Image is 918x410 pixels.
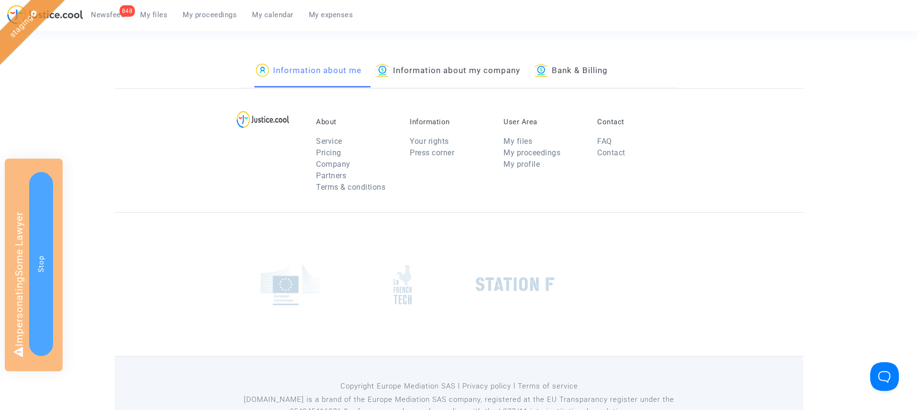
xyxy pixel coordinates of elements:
[8,13,34,40] a: staging
[91,11,125,19] span: Newsfeed
[29,172,53,356] button: Stop
[376,55,520,87] a: Information about my company
[597,137,612,146] a: FAQ
[183,11,237,19] span: My proceedings
[244,8,301,22] a: My calendar
[256,55,361,87] a: Information about me
[476,277,555,291] img: stationf.png
[316,148,341,157] a: Pricing
[503,148,560,157] a: My proceedings
[393,264,412,305] img: french_tech.png
[597,118,677,126] p: Contact
[535,64,548,77] img: icon-banque.svg
[316,183,385,192] a: Terms & conditions
[376,64,389,77] img: icon-banque.svg
[237,111,290,128] img: logo-lg.svg
[252,11,294,19] span: My calendar
[535,55,608,87] a: Bank & Billing
[503,137,532,146] a: My files
[316,160,350,169] a: Company
[309,11,353,19] span: My expenses
[261,264,320,305] img: europe_commision.png
[870,362,899,391] iframe: Help Scout Beacon - Open
[37,256,45,272] span: Stop
[256,64,269,77] img: icon-passager.svg
[503,118,583,126] p: User Area
[410,137,449,146] a: Your rights
[7,5,83,24] img: jc-logo.svg
[241,380,677,392] p: Copyright Europe Mediation SAS l Privacy policy l Terms of service
[175,8,244,22] a: My proceedings
[132,8,175,22] a: My files
[316,171,346,180] a: Partners
[503,160,540,169] a: My profile
[316,118,395,126] p: About
[301,8,361,22] a: My expenses
[83,8,132,22] a: 848Newsfeed
[120,5,135,17] div: 848
[410,148,454,157] a: Press corner
[5,159,63,371] div: Impersonating
[140,11,167,19] span: My files
[316,137,342,146] a: Service
[410,118,489,126] p: Information
[597,148,625,157] a: Contact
